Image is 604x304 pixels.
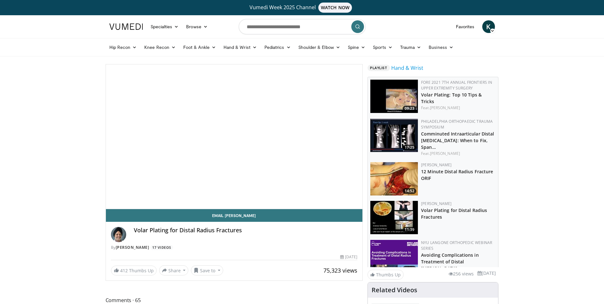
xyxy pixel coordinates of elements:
[403,145,416,150] span: 17:25
[106,64,363,209] video-js: Video Player
[111,245,358,250] div: By
[120,268,128,274] span: 412
[370,240,418,273] a: 89:06
[134,227,358,234] h4: Volar Plating for Distal Radius Fractures
[421,169,493,181] a: 12 Minute Distal Radius Fracture ORIF
[421,80,492,91] a: FORE 2021 7th Annual Frontiers in Upper Extremity Surgery
[403,266,416,272] span: 89:06
[370,201,418,234] img: Vumedi-_volar_plating_100006814_3.jpg.150x105_q85_crop-smart_upscale.jpg
[396,41,425,54] a: Trauma
[370,80,418,113] img: 9bf9c83f-2ac3-48a9-810f-d3344e3bf381.150x105_q85_crop-smart_upscale.jpg
[403,227,416,233] span: 11:39
[391,64,423,72] a: Hand & Wrist
[367,270,404,280] a: Thumbs Up
[220,41,261,54] a: Hand & Wrist
[344,41,369,54] a: Spine
[421,92,482,104] a: Volar Plating: Top 10 Tips & Tricks
[159,265,189,275] button: Share
[370,80,418,113] a: 09:23
[421,162,451,168] a: [PERSON_NAME]
[430,105,460,110] a: [PERSON_NAME]
[370,119,418,152] img: c2d76d2b-32a1-47bf-abca-1a9f3ed4a02e.150x105_q85_crop-smart_upscale.jpg
[452,20,478,33] a: Favorites
[323,267,357,274] span: 75,323 views
[106,41,141,54] a: Hip Recon
[403,188,416,194] span: 14:52
[370,162,418,195] img: 99621ec1-f93f-4954-926a-d628ad4370b3.jpg.150x105_q85_crop-smart_upscale.jpg
[372,286,417,294] h4: Related Videos
[140,41,179,54] a: Knee Recon
[182,20,211,33] a: Browse
[421,131,494,150] a: Comminuted Intraarticular Distal [MEDICAL_DATA]: When to Fix, Span…
[111,266,157,275] a: 412 Thumbs Up
[403,106,416,111] span: 09:23
[421,240,492,251] a: NYU Langone Orthopedic Webinar Series
[425,41,457,54] a: Business
[369,41,396,54] a: Sports
[295,41,344,54] a: Shoulder & Elbow
[110,3,494,13] a: Vumedi Week 2025 ChannelWATCH NOW
[477,270,496,277] li: [DATE]
[340,254,357,260] div: [DATE]
[370,240,418,273] img: 75c8731b-05a3-46df-8fdd-6b672161d66d.jpg.150x105_q85_crop-smart_upscale.jpg
[239,19,366,34] input: Search topics, interventions
[261,41,295,54] a: Pediatrics
[179,41,220,54] a: Foot & Ankle
[370,201,418,234] a: 11:39
[370,119,418,152] a: 17:25
[449,270,474,277] li: 256 views
[150,245,173,250] a: 17 Videos
[421,105,496,111] div: Feat.
[318,3,352,13] span: WATCH NOW
[109,23,143,30] img: VuMedi Logo
[421,201,451,206] a: [PERSON_NAME]
[147,20,183,33] a: Specialties
[367,65,390,71] span: Playlist
[421,207,487,220] a: Volar Plating for Distal Radius Fractures
[106,209,363,222] a: Email [PERSON_NAME]
[421,252,479,278] a: Avoiding Complications in Treatment of Distal [MEDICAL_DATA] - [GEOGRAPHIC_DATA]…
[370,162,418,195] a: 14:52
[191,265,223,275] button: Save to
[421,151,496,156] div: Feat.
[116,245,149,250] a: [PERSON_NAME]
[111,227,126,242] img: Avatar
[430,151,460,156] a: [PERSON_NAME]
[421,119,493,130] a: Philadelphia Orthopaedic Trauma Symposium
[482,20,495,33] a: K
